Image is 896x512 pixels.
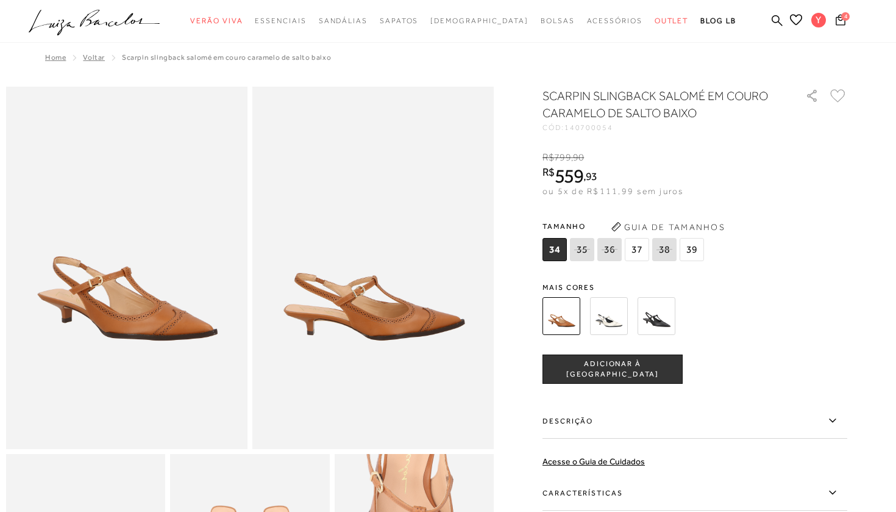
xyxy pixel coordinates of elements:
[542,297,580,335] img: SCARPIN SLINGBACK SALOMÉ EM COURO CARAMELO DE SALTO BAIXO
[586,170,597,182] span: 93
[83,53,105,62] a: Voltar
[542,355,683,384] button: ADICIONAR À [GEOGRAPHIC_DATA]
[587,10,642,32] a: noSubCategoriesText
[190,10,243,32] a: noSubCategoriesText
[430,10,528,32] a: noSubCategoriesText
[541,10,575,32] a: noSubCategoriesText
[542,217,707,236] span: Tamanho
[841,12,850,21] span: 4
[700,10,736,32] a: BLOG LB
[607,217,729,237] button: Guia de Tamanhos
[583,171,597,182] i: ,
[542,124,786,131] div: CÓD:
[541,16,575,25] span: Bolsas
[587,16,642,25] span: Acessórios
[542,238,567,261] span: 34
[255,10,306,32] a: noSubCategoriesText
[6,87,247,449] img: image
[564,123,613,132] span: 140700054
[700,16,736,25] span: BLOG LB
[655,10,689,32] a: noSubCategoriesText
[832,13,849,30] button: 4
[680,238,704,261] span: 39
[571,152,585,163] i: ,
[380,10,418,32] a: noSubCategoriesText
[573,152,584,163] span: 90
[597,238,622,261] span: 36
[542,167,555,178] i: R$
[542,152,554,163] i: R$
[625,238,649,261] span: 37
[554,152,571,163] span: 799
[811,13,826,27] span: Y
[380,16,418,25] span: Sapatos
[652,238,677,261] span: 38
[430,16,528,25] span: [DEMOGRAPHIC_DATA]
[590,297,628,335] img: SCARPIN SLINGBACK SALOMÉ EM COURO OFF WHITE DE SALTO BAIXO
[122,53,331,62] span: SCARPIN SLINGBACK SALOMÉ EM COURO CARAMELO DE SALTO BAIXO
[319,10,368,32] a: noSubCategoriesText
[252,87,494,449] img: image
[542,456,645,466] a: Acesse o Guia de Cuidados
[319,16,368,25] span: Sandálias
[543,359,682,380] span: ADICIONAR À [GEOGRAPHIC_DATA]
[45,53,66,62] a: Home
[542,403,847,439] label: Descrição
[542,186,683,196] span: ou 5x de R$111,99 sem juros
[255,16,306,25] span: Essenciais
[570,238,594,261] span: 35
[655,16,689,25] span: Outlet
[555,165,583,187] span: 559
[638,297,675,335] img: SCARPIN SLINGBACK SALOMÉ EM COURO PRETO DE SALTO BAIXO
[542,87,771,121] h1: SCARPIN SLINGBACK SALOMÉ EM COURO CARAMELO DE SALTO BAIXO
[806,12,832,31] button: Y
[542,475,847,511] label: Características
[542,284,847,291] span: Mais cores
[190,16,243,25] span: Verão Viva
